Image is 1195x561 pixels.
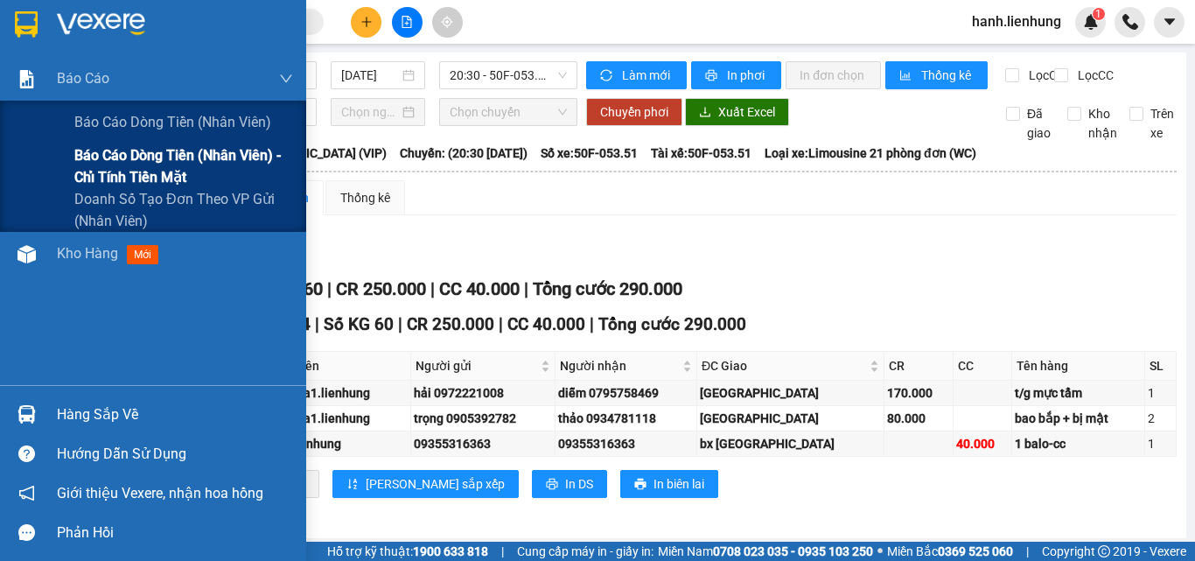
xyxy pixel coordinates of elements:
span: plus [360,16,373,28]
span: Làm mới [622,66,673,85]
div: t/g mực tẩm [1015,383,1142,403]
span: Báo cáo dòng tiền (nhân viên) [74,111,271,133]
span: CC 40.000 [439,278,520,299]
span: | [398,314,402,334]
div: 1 [1148,383,1173,403]
span: Doanh số tạo đơn theo VP gửi (nhân viên) [74,188,293,232]
img: icon-new-feature [1083,14,1099,30]
span: sort-ascending [346,478,359,492]
span: | [327,278,332,299]
span: Lọc CR [1022,66,1067,85]
span: down [279,72,293,86]
span: Tổng cước 290.000 [598,314,746,334]
span: | [315,314,319,334]
span: Báo cáo dòng tiền (nhân viên) - chỉ tính tiền mặt [74,144,293,188]
span: Chọn chuyến [450,99,567,125]
div: Hướng dẫn sử dụng [57,441,293,467]
span: printer [634,478,646,492]
span: | [1026,542,1029,561]
span: Miền Nam [658,542,873,561]
th: Tên hàng [1012,352,1145,381]
span: | [499,314,503,334]
div: thảo 0934781118 [558,409,694,428]
span: Người gửi [416,356,537,375]
div: 09355316363 [558,434,694,453]
div: [GEOGRAPHIC_DATA] [700,383,881,403]
div: 1 balo-cc [1015,434,1142,453]
span: Hỗ trợ kỹ thuật: [327,542,488,561]
button: printerIn DS [532,470,607,498]
span: Loại xe: Limousine 21 phòng đơn (WC) [765,144,976,163]
span: sync [600,69,615,83]
span: Người nhận [560,356,679,375]
span: Chuyến: (20:30 [DATE]) [400,144,528,163]
button: sort-ascending[PERSON_NAME] sắp xếp [332,470,519,498]
span: [PERSON_NAME] sắp xếp [366,474,505,494]
div: trọng 0905392782 [414,409,552,428]
span: ⚪️ [877,548,883,555]
button: file-add [392,7,423,38]
span: Đã giao [1020,104,1058,143]
span: Tài xế: 50F-053.51 [651,144,751,163]
button: downloadXuất Excel [685,98,789,126]
span: | [501,542,504,561]
span: printer [546,478,558,492]
span: | [524,278,528,299]
th: SL [1145,352,1177,381]
span: Cung cấp máy in - giấy in: [517,542,653,561]
span: Trên xe [1143,104,1181,143]
button: syncLàm mới [586,61,687,89]
span: 1 [1095,8,1101,20]
button: printerIn biên lai [620,470,718,498]
div: bao bắp + bị mật [1015,409,1142,428]
span: Số xe: 50F-053.51 [541,144,638,163]
span: hanh.lienhung [958,11,1075,32]
img: solution-icon [17,70,36,88]
div: vang.lienhung [262,434,408,453]
span: In biên lai [653,474,704,494]
span: bar-chart [899,69,914,83]
div: 2 [1148,409,1173,428]
div: [GEOGRAPHIC_DATA] [700,409,881,428]
div: bx [GEOGRAPHIC_DATA] [700,434,881,453]
span: Thống kê [921,66,974,85]
span: | [430,278,435,299]
span: message [18,524,35,541]
span: Miền Bắc [887,542,1013,561]
span: CR 250.000 [407,314,494,334]
div: 40.000 [956,434,1010,453]
span: Giới thiệu Vexere, nhận hoa hồng [57,482,263,504]
span: ĐC Giao [702,356,866,375]
span: Kho nhận [1081,104,1124,143]
sup: 1 [1093,8,1105,20]
div: Hàng sắp về [57,402,293,428]
span: aim [441,16,453,28]
span: notification [18,485,35,501]
div: hải 0972221008 [414,383,552,403]
span: mới [127,245,158,264]
span: In DS [565,474,593,494]
span: Lọc CC [1071,66,1116,85]
div: 80.000 [887,409,949,428]
span: CR 250.000 [336,278,426,299]
button: printerIn phơi [691,61,781,89]
th: Nhân viên [259,352,411,381]
span: 20:30 - 50F-053.51 [450,62,567,88]
span: Báo cáo [57,67,109,89]
div: Phản hồi [57,520,293,546]
div: 1 [1148,434,1173,453]
span: Tổng cước 290.000 [533,278,682,299]
img: warehouse-icon [17,405,36,424]
span: CC 40.000 [507,314,585,334]
span: In phơi [727,66,767,85]
span: Kho hàng [57,245,118,262]
th: CR [884,352,953,381]
div: 170.000 [887,383,949,403]
div: hanghoa1.lienhung [262,409,408,428]
span: download [699,106,711,120]
span: question-circle [18,445,35,462]
th: CC [954,352,1013,381]
button: In đơn chọn [786,61,881,89]
img: phone-icon [1122,14,1138,30]
button: plus [351,7,381,38]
